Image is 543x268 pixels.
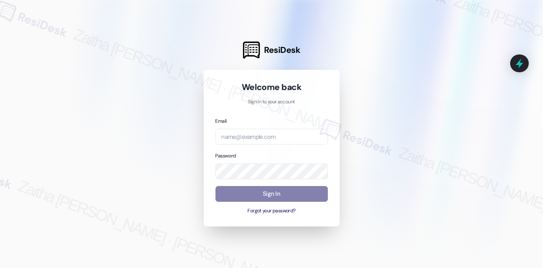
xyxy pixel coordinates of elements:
[216,186,328,202] button: Sign In
[216,129,328,144] input: name@example.com
[216,82,328,93] h1: Welcome back
[216,153,236,159] label: Password
[264,44,300,56] span: ResiDesk
[216,98,328,106] p: Sign in to your account
[243,42,260,59] img: ResiDesk Logo
[216,207,328,215] button: Forgot your password?
[216,118,227,124] label: Email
